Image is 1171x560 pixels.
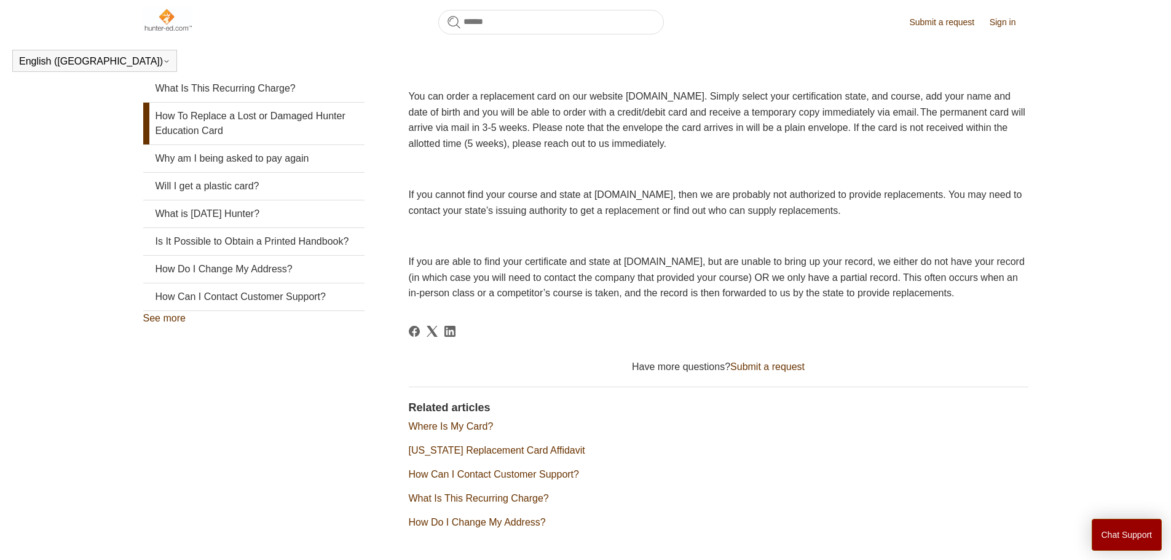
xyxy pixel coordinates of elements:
[444,326,455,337] a: LinkedIn
[143,200,365,227] a: What is [DATE] Hunter?
[438,10,664,34] input: Search
[409,360,1028,374] div: Have more questions?
[409,469,579,479] a: How Can I Contact Customer Support?
[19,56,170,67] button: English ([GEOGRAPHIC_DATA])
[409,91,1025,149] span: You can order a replacement card on our website [DOMAIN_NAME]. Simply select your certification s...
[730,361,805,372] a: Submit a request
[143,313,186,323] a: See more
[143,283,365,310] a: How Can I Contact Customer Support?
[409,493,549,503] a: What Is This Recurring Charge?
[409,445,585,455] a: [US_STATE] Replacement Card Affidavit
[143,228,365,255] a: Is It Possible to Obtain a Printed Handbook?
[409,189,1022,216] span: If you cannot find your course and state at [DOMAIN_NAME], then we are probably not authorized to...
[409,517,546,527] a: How Do I Change My Address?
[143,103,365,144] a: How To Replace a Lost or Damaged Hunter Education Card
[427,326,438,337] a: X Corp
[409,326,420,337] a: Facebook
[143,145,365,172] a: Why am I being asked to pay again
[427,326,438,337] svg: Share this page on X Corp
[990,16,1028,29] a: Sign in
[143,75,365,102] a: What Is This Recurring Charge?
[143,7,193,32] img: Hunter-Ed Help Center home page
[143,256,365,283] a: How Do I Change My Address?
[409,400,1028,416] h2: Related articles
[1092,519,1162,551] button: Chat Support
[143,173,365,200] a: Will I get a plastic card?
[409,421,494,432] a: Where Is My Card?
[409,256,1025,298] span: If you are able to find your certificate and state at [DOMAIN_NAME], but are unable to bring up y...
[909,16,987,29] a: Submit a request
[444,326,455,337] svg: Share this page on LinkedIn
[409,326,420,337] svg: Share this page on Facebook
